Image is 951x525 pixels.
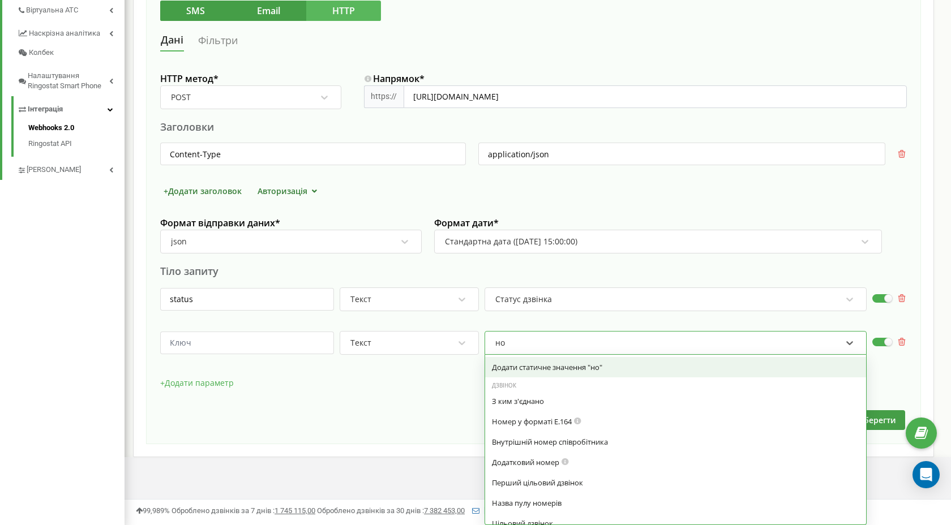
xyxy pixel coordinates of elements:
div: Стандартна дата ([DATE] 15:00:00) [445,236,577,247]
span: Оброблено дзвінків за 30 днів : [317,506,465,515]
span: Колбек [29,48,54,58]
div: Назва пулу номерів [492,498,859,508]
button: +Додати параметр [160,375,234,391]
div: Додати статичне значення "но" [492,362,859,372]
div: Перший цільовий дзвінок [492,477,859,488]
div: Текст [350,294,371,304]
div: Текст [350,338,371,348]
a: Наскрізна аналітика [17,20,125,44]
button: +Додати заголовок [160,185,245,197]
div: Тіло запиту [160,264,907,278]
div: json [171,236,187,247]
div: Міжнародний формат телефонних номерів [492,416,859,427]
div: Статус дзвінка [495,294,552,304]
div: https:// [364,85,404,108]
label: Формат дати * [434,217,882,230]
a: Webhooks 2.0 [28,123,125,136]
input: Ключ [160,288,334,311]
a: [PERSON_NAME] [17,157,125,180]
div: POST [171,92,191,102]
button: HTTP [306,1,381,21]
input: ім'я [160,143,466,165]
label: Формат відправки даних * [160,217,422,230]
div: Заголовки [160,120,907,134]
a: Налаштування Ringostat Smart Phone [17,63,125,96]
a: Дані [160,30,184,51]
a: Фільтри [198,30,238,51]
a: Інтеграція [17,96,125,119]
button: SMS [160,1,231,21]
span: Інтеграція [28,104,63,115]
span: Оброблено дзвінків за 7 днів : [172,506,315,515]
a: Колбек [17,43,125,63]
label: HTTP метод * [160,73,341,85]
u: 1 745 115,00 [275,506,315,515]
span: [PERSON_NAME] [27,165,81,175]
button: Зберегти [850,410,905,430]
span: Віртуальна АТС [26,5,78,16]
button: Email [231,1,306,21]
div: З ким з'єднано [492,396,859,406]
a: [EMAIL_ADDRESS][DOMAIN_NAME] [472,506,599,515]
button: Авторизація [254,185,324,197]
div: Дзвінок [485,382,866,390]
div: Внутрішній номер співробітника [492,437,859,447]
span: Налаштування Ringostat Smart Phone [28,71,109,92]
u: 7 382 453,00 [424,506,465,515]
input: значення [478,143,885,165]
span: Наскрізна аналітика [29,28,100,39]
label: Напрямок * [364,73,907,85]
span: 99,989% [136,506,170,515]
div: Додатковий номер, введений тим, хто дзвонить, в голосовому меню IVR [492,457,859,467]
input: https://example.com [404,85,907,108]
a: Ringostat API [28,136,125,149]
input: Ключ [160,332,334,354]
div: Open Intercom Messenger [913,461,940,488]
